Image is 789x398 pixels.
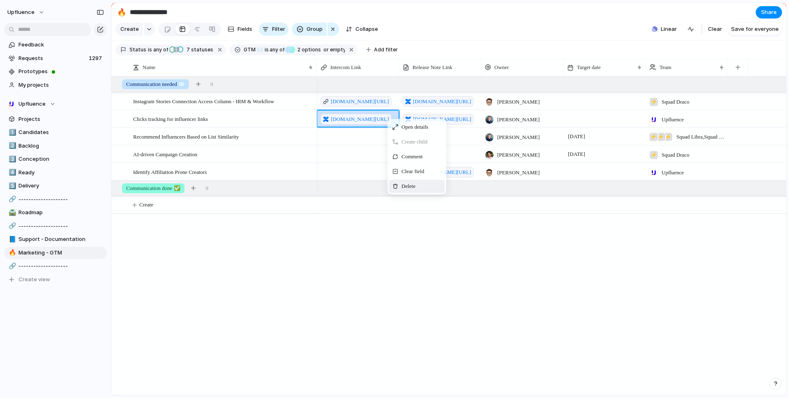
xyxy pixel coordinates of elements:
button: Save for everyone [728,23,782,36]
button: Linear [648,23,680,35]
button: 3️⃣ [7,155,16,163]
div: 3️⃣ [9,155,14,164]
button: 2 optionsor empty [285,45,346,54]
span: Conception [18,155,104,163]
a: 🔥Marketing - GTM [4,247,107,259]
span: Fields [238,25,252,33]
button: 📘 [7,235,16,243]
div: 🔥 [117,7,126,18]
button: 7 statuses [169,45,215,54]
a: 2️⃣Backlog [4,140,107,152]
span: Create [120,25,139,33]
a: Requests1297 [4,52,107,65]
div: 🔗 [9,261,14,271]
span: Roadmap [18,208,104,217]
span: Delivery [18,182,104,190]
span: -------------------- [18,262,104,270]
a: 🔗-------------------- [4,193,107,206]
button: Clear [705,23,725,36]
span: Requests [18,54,86,62]
span: Comment [401,153,422,161]
div: 4️⃣ [9,168,14,177]
a: 🔗-------------------- [4,220,107,232]
button: 5️⃣ [7,182,16,190]
button: Collapse [342,23,381,36]
span: Collapse [355,25,378,33]
span: GTM ✉️ [244,46,263,53]
span: Add filter [374,46,398,53]
span: Share [761,8,777,16]
a: 3️⃣Conception [4,153,107,165]
button: Share [756,6,782,19]
button: isany of [263,45,286,54]
a: 📘Support - Documentation [4,233,107,245]
button: isany of [146,45,170,54]
span: is [148,46,152,53]
button: 1️⃣ [7,128,16,137]
div: 🔗 [9,221,14,231]
span: My projects [18,81,104,89]
button: Upfluence [4,6,49,19]
span: 1297 [89,54,104,62]
span: -------------------- [18,222,104,230]
span: Delete [401,182,415,190]
button: 4️⃣ [7,169,16,177]
button: 🛣️ [7,208,16,217]
span: Status [129,46,146,53]
a: Projects [4,113,107,125]
span: Clear field [401,167,424,176]
a: My projects [4,79,107,91]
span: Linear [661,25,677,33]
div: 5️⃣ [9,181,14,191]
div: 🔥 [9,248,14,257]
span: Prototypes [18,67,104,76]
span: statuses [184,46,213,53]
div: 🔗-------------------- [4,260,107,272]
button: 🔥 [7,249,16,257]
span: 2 [295,46,302,53]
button: Create [115,23,143,36]
span: or empty [322,46,345,53]
span: Projects [18,115,104,123]
span: Filter [272,25,285,33]
span: Marketing - GTM [18,249,104,257]
span: Support - Documentation [18,235,104,243]
button: 🔗 [7,195,16,204]
a: 4️⃣Ready [4,167,107,179]
span: any of [152,46,168,53]
button: Group [292,23,327,36]
button: 🔥 [115,6,128,19]
span: Upfluence [7,8,35,16]
span: Feedback [18,41,104,49]
button: Filter [259,23,288,36]
a: 5️⃣Delivery [4,180,107,192]
a: Prototypes [4,65,107,78]
span: 7 [184,46,191,53]
div: 📘 [9,235,14,244]
span: Open details [401,123,428,131]
div: 1️⃣ [9,128,14,137]
button: Fields [224,23,256,36]
span: -------------------- [18,195,104,204]
a: 🛣️Roadmap [4,206,107,219]
span: Save for everyone [731,25,779,33]
span: Upfluence [18,100,46,108]
div: 🔗 [9,194,14,204]
button: Create view [4,273,107,286]
button: Upfluence [4,98,107,110]
button: 2️⃣ [7,142,16,150]
div: Context Menu [388,119,446,194]
span: Ready [18,169,104,177]
span: any of [269,46,285,53]
span: options [295,46,321,53]
a: 1️⃣Candidates [4,126,107,139]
